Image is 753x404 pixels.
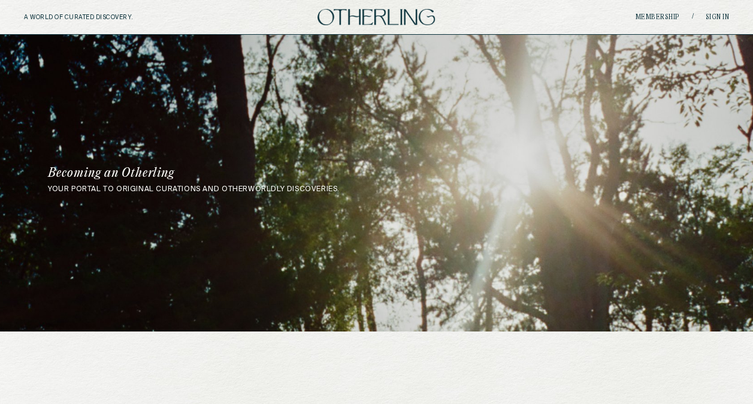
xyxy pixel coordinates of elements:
[692,13,694,22] span: /
[48,167,442,179] h1: Becoming an Otherling
[706,14,730,21] a: Sign in
[636,14,680,21] a: Membership
[24,14,185,21] h5: A WORLD OF CURATED DISCOVERY.
[317,9,435,25] img: logo
[48,185,705,194] p: your portal to original curations and otherworldly discoveries.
